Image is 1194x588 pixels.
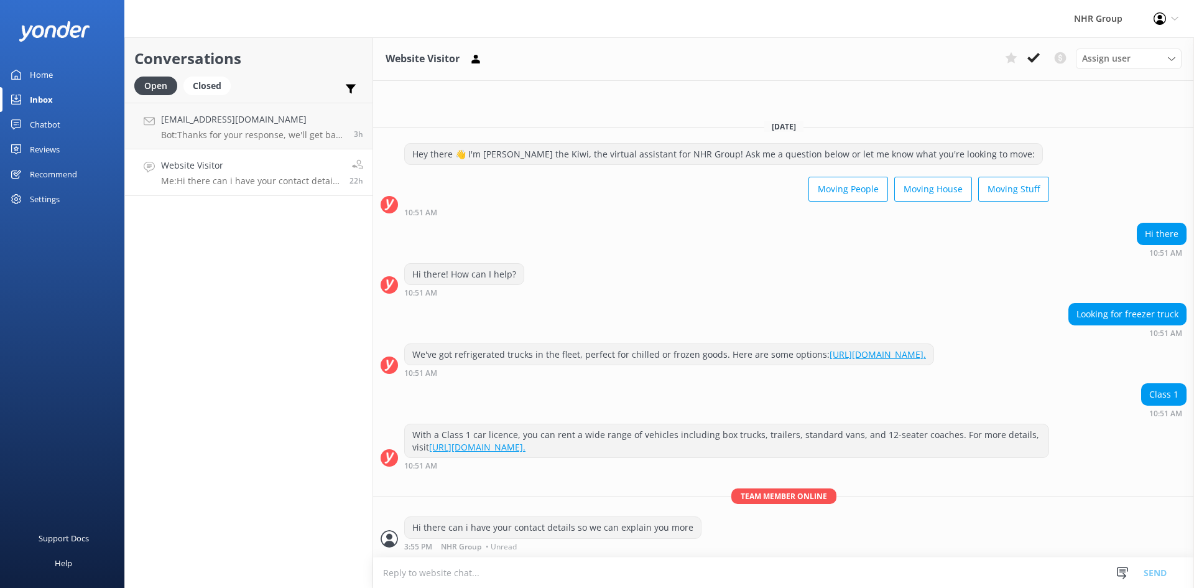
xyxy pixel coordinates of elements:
div: Support Docs [39,526,89,551]
div: Recommend [30,162,77,187]
button: Moving Stuff [978,177,1049,202]
div: Closed [183,77,231,95]
div: Sep 30 2025 10:51am (UTC +13:00) Pacific/Auckland [1068,329,1187,337]
strong: 10:51 AM [404,370,437,377]
div: Open [134,77,177,95]
button: Moving People [808,177,888,202]
div: Hi there can i have your contact details so we can explain you more [405,517,701,538]
div: Inbox [30,87,53,112]
span: [DATE] [764,121,803,132]
p: Me: Hi there can i have your contact details so we can explain you more [161,175,340,187]
div: Hey there 👋 I'm [PERSON_NAME] the Kiwi, the virtual assistant for NHR Group! Ask me a question be... [405,144,1042,165]
div: Settings [30,187,60,212]
h3: Website Visitor [386,51,460,67]
a: [EMAIL_ADDRESS][DOMAIN_NAME]Bot:Thanks for your response, we'll get back to you as soon as we can... [125,103,373,149]
span: NHR Group [441,543,481,551]
div: Looking for freezer truck [1069,304,1186,325]
strong: 3:55 PM [404,543,432,551]
p: Bot: Thanks for your response, we'll get back to you as soon as we can during opening hours. [161,129,345,141]
a: Open [134,78,183,92]
strong: 10:51 AM [1149,250,1182,257]
div: Hi there! How can I help? [405,264,524,285]
div: Sep 30 2025 10:51am (UTC +13:00) Pacific/Auckland [1137,248,1187,257]
a: [URL][DOMAIN_NAME]. [429,441,525,453]
img: yonder-white-logo.png [19,21,90,42]
strong: 10:51 AM [404,209,437,217]
div: We've got refrigerated trucks in the fleet, perfect for chilled or frozen goods. Here are some op... [405,344,933,365]
div: Home [30,62,53,87]
div: Assign User [1076,49,1182,68]
div: With a Class 1 car licence, you can rent a wide range of vehicles including box trucks, trailers,... [405,424,1048,457]
h2: Conversations [134,47,363,70]
h4: [EMAIL_ADDRESS][DOMAIN_NAME] [161,113,345,126]
span: Assign user [1082,52,1131,65]
a: [URL][DOMAIN_NAME]. [830,348,926,360]
div: Chatbot [30,112,60,137]
span: Team member online [731,488,836,504]
strong: 10:51 AM [404,462,437,470]
span: Oct 01 2025 10:21am (UTC +13:00) Pacific/Auckland [354,129,363,139]
div: Sep 30 2025 10:51am (UTC +13:00) Pacific/Auckland [1141,409,1187,418]
a: Closed [183,78,237,92]
div: Sep 30 2025 03:55pm (UTC +13:00) Pacific/Auckland [404,542,701,551]
span: • Unread [486,543,517,551]
div: Class 1 [1142,384,1186,405]
div: Sep 30 2025 10:51am (UTC +13:00) Pacific/Auckland [404,461,1049,470]
div: Sep 30 2025 10:51am (UTC +13:00) Pacific/Auckland [404,288,524,297]
strong: 10:51 AM [1149,410,1182,418]
div: Help [55,551,72,576]
div: Sep 30 2025 10:51am (UTC +13:00) Pacific/Auckland [404,208,1049,217]
a: Website VisitorMe:Hi there can i have your contact details so we can explain you more22h [125,149,373,196]
button: Moving House [894,177,972,202]
div: Reviews [30,137,60,162]
div: Hi there [1137,223,1186,245]
strong: 10:51 AM [1149,330,1182,337]
strong: 10:51 AM [404,289,437,297]
span: Sep 30 2025 03:55pm (UTC +13:00) Pacific/Auckland [349,175,363,186]
div: Sep 30 2025 10:51am (UTC +13:00) Pacific/Auckland [404,368,934,377]
h4: Website Visitor [161,159,340,172]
